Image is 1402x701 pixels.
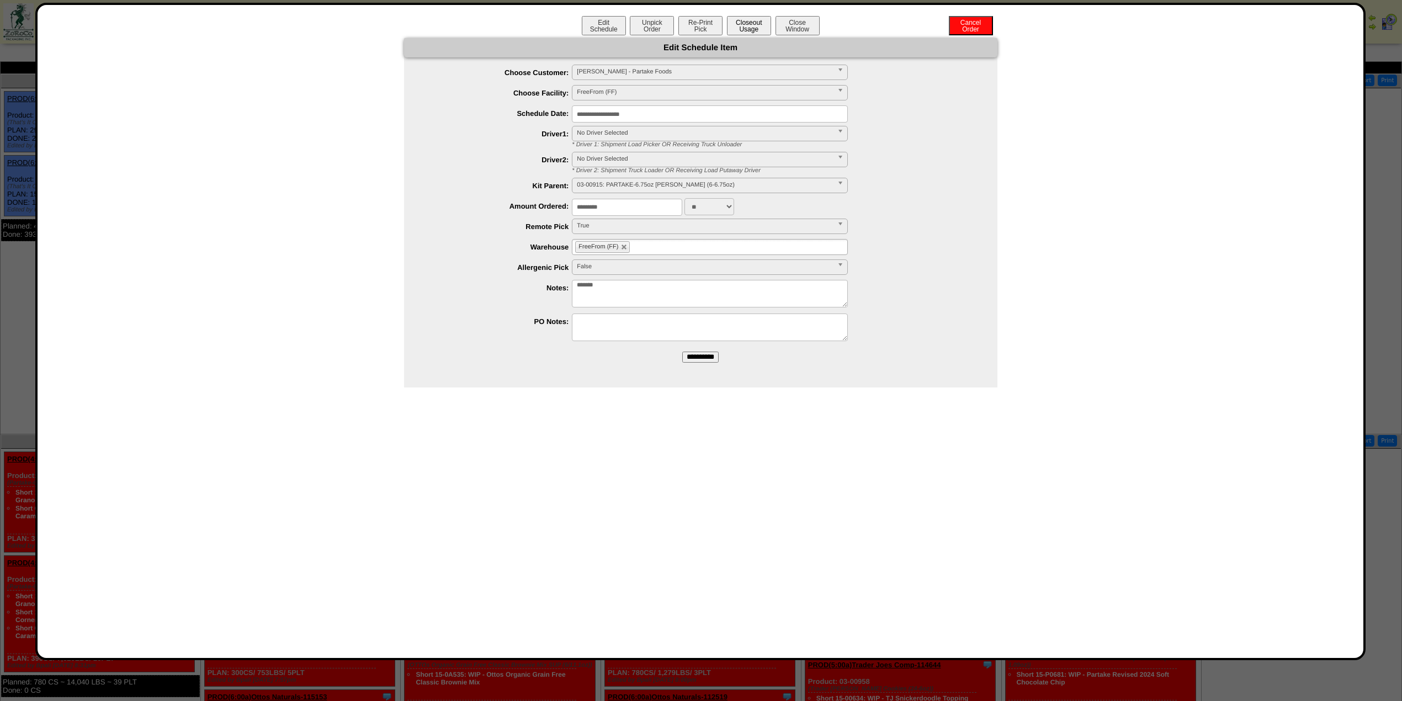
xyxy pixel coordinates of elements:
label: Warehouse [426,243,572,251]
label: Allergenic Pick [426,263,572,272]
span: False [577,260,833,273]
label: Remote Pick [426,222,572,231]
label: PO Notes: [426,317,572,326]
span: 03-00915: PARTAKE-6.75oz [PERSON_NAME] (6-6.75oz) [577,178,833,192]
button: CloseWindow [776,16,820,35]
div: Edit Schedule Item [404,38,997,57]
label: Kit Parent: [426,182,572,190]
span: FreeFrom (FF) [577,86,833,99]
button: UnpickOrder [630,16,674,35]
span: [PERSON_NAME] - Partake Foods [577,65,833,78]
a: CloseWindow [774,25,821,33]
button: Re-PrintPick [678,16,723,35]
span: True [577,219,833,232]
label: Choose Customer: [426,68,572,77]
span: No Driver Selected [577,126,833,140]
button: CancelOrder [949,16,993,35]
div: * Driver 1: Shipment Load Picker OR Receiving Truck Unloader [564,141,997,148]
label: Schedule Date: [426,109,572,118]
label: Amount Ordered: [426,202,572,210]
label: Driver1: [426,130,572,138]
label: Notes: [426,284,572,292]
label: Choose Facility: [426,89,572,97]
div: * Driver 2: Shipment Truck Loader OR Receiving Load Putaway Driver [564,167,997,174]
button: CloseoutUsage [727,16,771,35]
span: FreeFrom (FF) [578,243,618,250]
span: No Driver Selected [577,152,833,166]
label: Driver2: [426,156,572,164]
button: EditSchedule [582,16,626,35]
